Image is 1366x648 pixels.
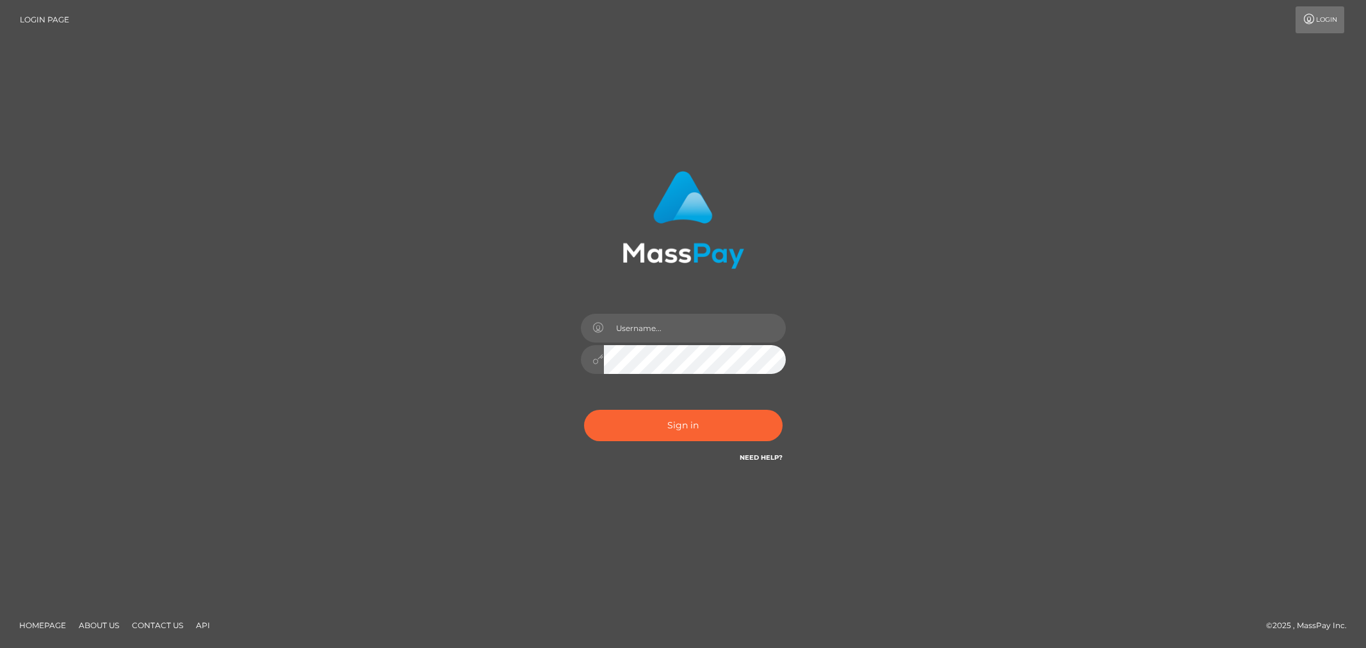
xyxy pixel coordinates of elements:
a: Login [1296,6,1344,33]
a: About Us [74,615,124,635]
a: API [191,615,215,635]
a: Login Page [20,6,69,33]
input: Username... [604,314,786,343]
button: Sign in [584,410,783,441]
a: Homepage [14,615,71,635]
a: Contact Us [127,615,188,635]
img: MassPay Login [622,171,744,269]
a: Need Help? [740,453,783,462]
div: © 2025 , MassPay Inc. [1266,619,1356,633]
